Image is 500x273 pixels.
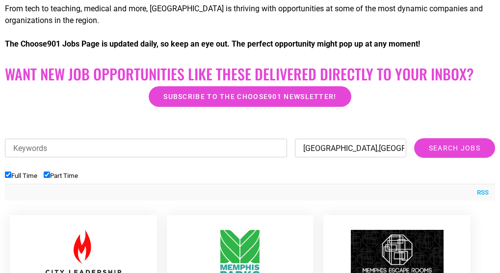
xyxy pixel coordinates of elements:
[5,172,37,179] label: Full Time
[149,86,351,107] a: Subscribe to the Choose901 newsletter!
[5,65,495,83] h2: Want New Job Opportunities like these Delivered Directly to your Inbox?
[5,172,11,178] input: Full Time
[44,172,78,179] label: Part Time
[472,188,489,198] a: RSS
[44,172,50,178] input: Part Time
[5,139,287,157] input: Keywords
[163,93,336,100] span: Subscribe to the Choose901 newsletter!
[295,139,406,157] input: Location
[5,39,420,49] strong: The Choose901 Jobs Page is updated daily, so keep an eye out. The perfect opportunity might pop u...
[5,3,495,26] p: From tech to teaching, medical and more, [GEOGRAPHIC_DATA] is thriving with opportunities at some...
[414,138,495,158] input: Search Jobs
